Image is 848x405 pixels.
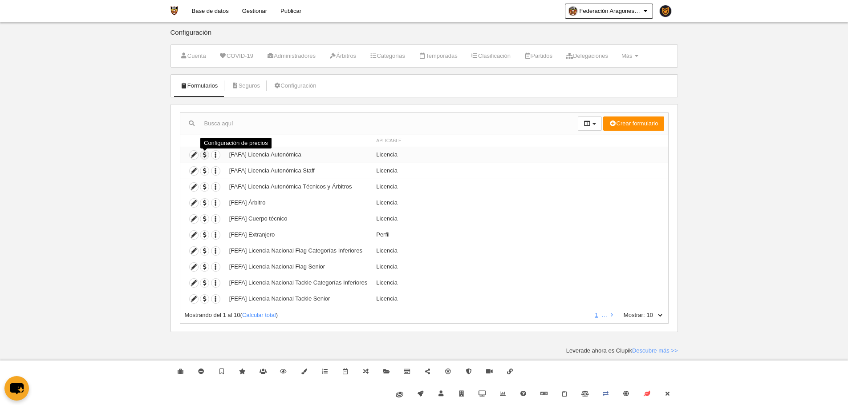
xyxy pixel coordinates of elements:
td: Licencia [372,275,668,291]
img: PaK018JKw3ps.30x30.jpg [660,5,671,17]
td: [FEFA] Licencia Nacional Flag Categorías Inferiores [225,243,372,259]
td: Licencia [372,259,668,275]
button: Crear formulario [603,116,664,131]
td: [FAFA] Licencia Autonómica Staff [225,163,372,179]
button: chat-button [4,376,29,401]
td: Licencia [372,179,668,195]
label: Mostrar: [615,311,645,319]
a: Seguros [226,79,265,92]
a: Configuración [268,79,321,92]
a: Más [617,49,643,63]
a: Categorías [365,49,410,63]
td: [FAFA] Licencia Autonómica Técnicos y Árbitros [225,179,372,195]
a: Administradores [262,49,321,63]
a: Formularios [175,79,223,92]
td: Licencia [372,163,668,179]
img: OaoNTByBP46k.30x30.jpg [568,7,577,16]
span: Nombre [229,138,250,143]
td: [FEFA] Licencia Nacional Tackle Senior [225,291,372,307]
div: ( ) [185,311,589,319]
span: Aplicable [376,138,402,143]
a: Delegaciones [561,49,613,63]
span: Mostrando del 1 al 10 [185,312,240,318]
a: Partidos [519,49,557,63]
span: Federación Aragonesa de Fútbol Americano [580,7,642,16]
td: [FAFA] Licencia Autonómica [225,147,372,163]
td: Licencia [372,195,668,211]
td: [FEFA] Cuerpo técnico [225,211,372,227]
a: Cuenta [175,49,211,63]
a: Calcular total [242,312,276,318]
div: Leverade ahora es Clupik [566,347,678,355]
td: [FEFA] Licencia Nacional Tackle Categorías Inferiores [225,275,372,291]
input: Busca aquí [180,117,578,130]
img: Federación Aragonesa de Fútbol Americano [170,5,178,16]
span: Más [621,52,633,59]
td: Licencia [372,147,668,163]
div: Configuración [170,29,678,44]
li: … [601,311,607,319]
td: Licencia [372,243,668,259]
img: fiware.svg [396,392,403,397]
a: Federación Aragonesa de Fútbol Americano [565,4,653,19]
td: [FEFA] Extranjero [225,227,372,243]
td: Licencia [372,291,668,307]
a: 1 [593,312,600,318]
a: Descubre más >> [632,347,678,354]
a: Clasificación [466,49,515,63]
td: [FEFA] Licencia Nacional Flag Senior [225,259,372,275]
td: [FEFA] Árbitro [225,195,372,211]
td: Perfil [372,227,668,243]
a: COVID-19 [215,49,258,63]
td: Licencia [372,211,668,227]
a: Árbitros [324,49,361,63]
a: Temporadas [414,49,463,63]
